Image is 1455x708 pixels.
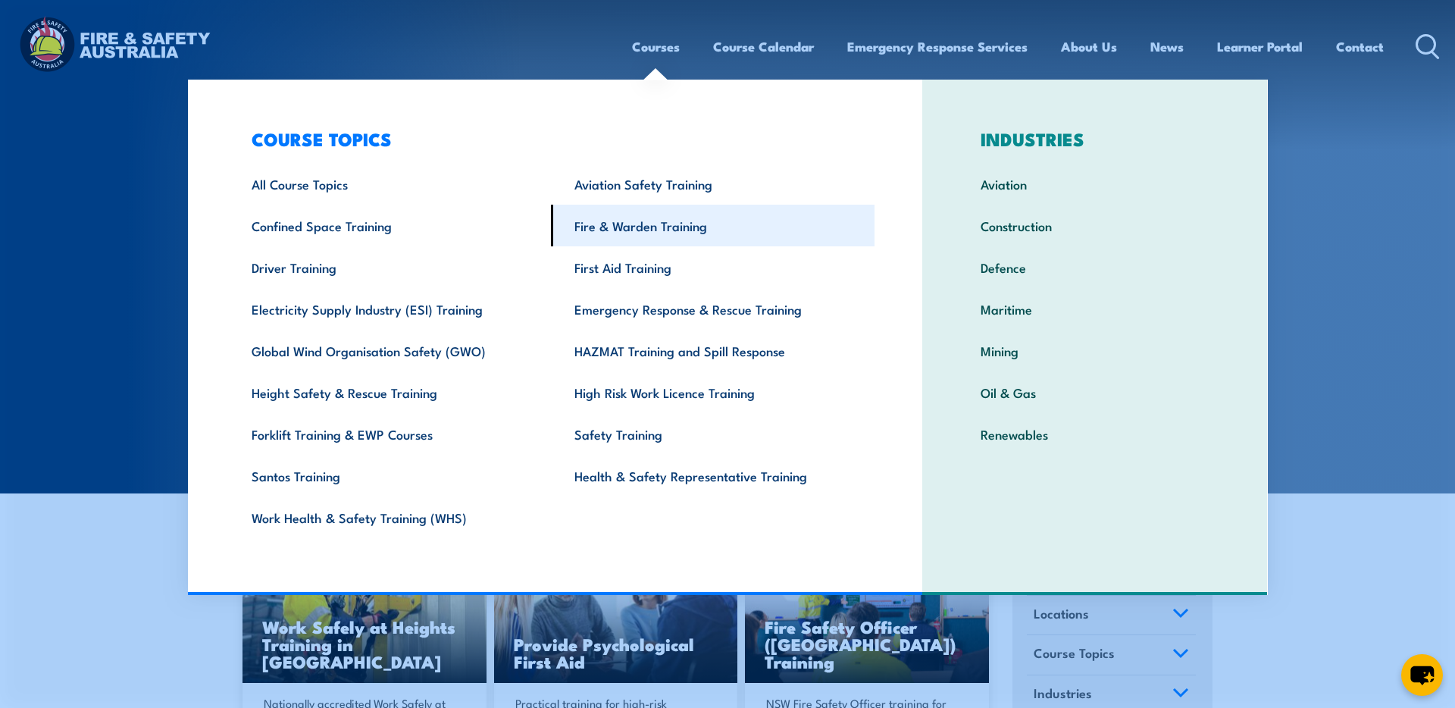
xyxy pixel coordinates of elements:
a: Aviation [957,163,1232,205]
span: Course Topics [1034,643,1115,663]
img: Fire Safety Advisor [745,547,989,684]
a: HAZMAT Training and Spill Response [551,330,875,371]
a: Learner Portal [1217,27,1303,67]
h3: Work Safely at Heights Training in [GEOGRAPHIC_DATA] [262,618,467,670]
a: High Risk Work Licence Training [551,371,875,413]
a: Renewables [957,413,1232,455]
h3: COURSE TOPICS [228,128,875,149]
a: About Us [1061,27,1117,67]
a: Height Safety & Rescue Training [228,371,552,413]
button: chat-button [1401,654,1443,696]
a: Maritime [957,288,1232,330]
a: Course Topics [1027,635,1196,675]
a: Santos Training [228,455,552,497]
a: Confined Space Training [228,205,552,246]
a: Defence [957,246,1232,288]
a: Health & Safety Representative Training [551,455,875,497]
a: Emergency Response & Rescue Training [551,288,875,330]
a: First Aid Training [551,246,875,288]
a: Course Calendar [713,27,814,67]
a: Electricity Supply Industry (ESI) Training [228,288,552,330]
a: Oil & Gas [957,371,1232,413]
h3: INDUSTRIES [957,128,1232,149]
a: Work Health & Safety Training (WHS) [228,497,552,538]
a: Fire Safety Officer ([GEOGRAPHIC_DATA]) Training [745,547,989,684]
span: Industries [1034,683,1092,703]
img: Mental Health First Aid Training Course from Fire & Safety Australia [494,547,738,684]
a: Aviation Safety Training [551,163,875,205]
h3: Provide Psychological First Aid [514,635,718,670]
a: News [1150,27,1184,67]
span: Locations [1034,603,1089,624]
img: Work Safely at Heights Training (1) [242,547,487,684]
a: Emergency Response Services [847,27,1028,67]
a: Construction [957,205,1232,246]
a: Contact [1336,27,1384,67]
a: Driver Training [228,246,552,288]
a: Locations [1027,596,1196,635]
a: Work Safely at Heights Training in [GEOGRAPHIC_DATA] [242,547,487,684]
a: Forklift Training & EWP Courses [228,413,552,455]
a: Safety Training [551,413,875,455]
a: Mining [957,330,1232,371]
a: Global Wind Organisation Safety (GWO) [228,330,552,371]
a: Courses [632,27,680,67]
a: Provide Psychological First Aid [494,547,738,684]
h3: Fire Safety Officer ([GEOGRAPHIC_DATA]) Training [765,618,969,670]
a: All Course Topics [228,163,552,205]
a: Fire & Warden Training [551,205,875,246]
